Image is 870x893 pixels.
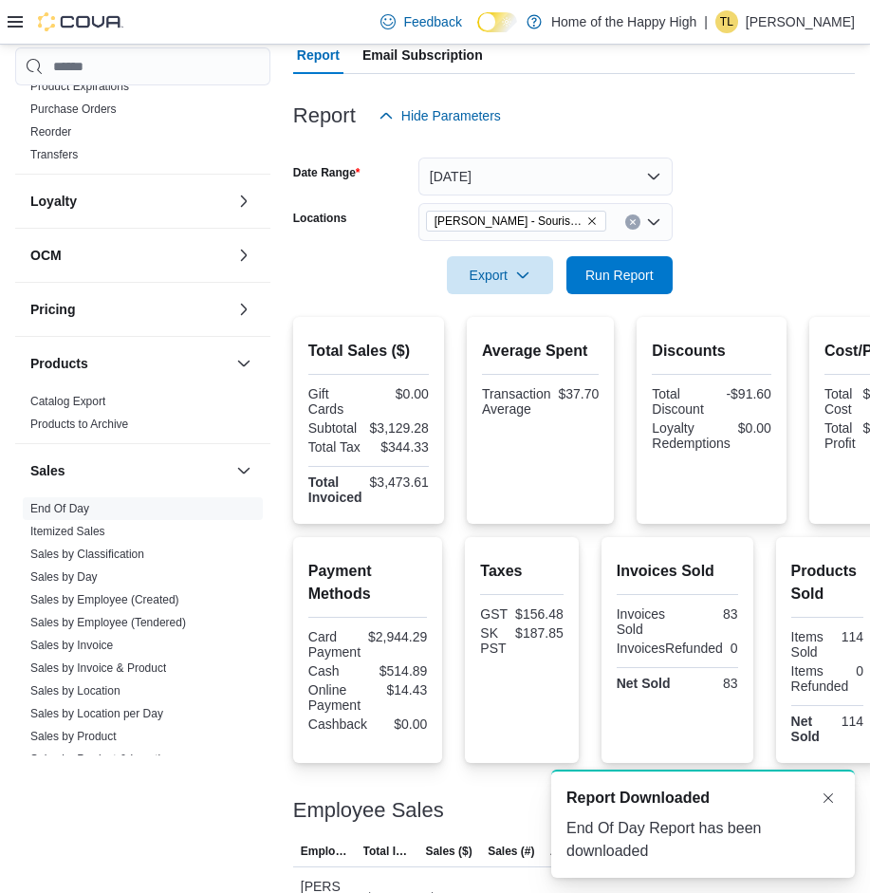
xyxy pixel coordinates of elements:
[30,102,117,116] a: Purchase Orders
[308,663,364,679] div: Cash
[362,36,483,74] span: Email Subscription
[566,256,673,294] button: Run Report
[30,525,105,538] a: Itemized Sales
[30,147,78,162] span: Transfers
[308,474,362,505] strong: Total Invoiced
[738,420,771,436] div: $0.00
[308,629,361,660] div: Card Payment
[232,459,255,482] button: Sales
[566,787,840,809] div: Notification
[30,661,166,675] a: Sales by Invoice & Product
[308,340,429,363] h2: Total Sales ($)
[617,676,671,691] strong: Net Sold
[652,420,731,451] div: Loyalty Redemptions
[566,817,840,863] div: End Of Day Report has been downloaded
[480,560,563,583] h2: Taxes
[30,547,144,562] span: Sales by Classification
[15,390,270,443] div: Products
[30,638,113,653] span: Sales by Invoice
[482,386,551,417] div: Transaction Average
[586,215,598,227] button: Remove Estevan - Souris Avenue - Fire & Flower from selection in this group
[715,386,771,401] div: -$91.60
[308,560,428,605] h2: Payment Methods
[791,560,864,605] h2: Products Sold
[38,12,123,31] img: Cova
[30,148,78,161] a: Transfers
[30,684,120,698] a: Sales by Location
[363,844,411,859] span: Total Invoiced
[817,787,840,809] button: Dismiss toast
[477,12,517,32] input: Dark Mode
[482,340,599,363] h2: Average Spent
[308,386,365,417] div: Gift Cards
[791,714,820,744] strong: Net Sold
[370,474,429,490] div: $3,473.61
[232,352,255,375] button: Products
[746,10,855,33] p: [PERSON_NAME]
[617,560,738,583] h2: Invoices Sold
[30,639,113,652] a: Sales by Invoice
[652,386,708,417] div: Total Discount
[824,420,856,451] div: Total Profit
[681,606,738,622] div: 83
[15,497,270,824] div: Sales
[30,729,117,744] span: Sales by Product
[30,461,65,480] h3: Sales
[477,32,478,33] span: Dark Mode
[403,12,461,31] span: Feedback
[30,706,163,721] span: Sales by Location per Day
[515,606,564,622] div: $156.48
[372,439,429,455] div: $344.33
[30,354,229,373] button: Products
[30,501,89,516] span: End Of Day
[435,212,583,231] span: [PERSON_NAME] - Souris Avenue - Fire & Flower
[308,716,367,732] div: Cashback
[856,663,863,679] div: 0
[566,787,710,809] span: Report Downloaded
[30,524,105,539] span: Itemized Sales
[480,606,508,622] div: GST
[308,420,362,436] div: Subtotal
[30,593,179,606] a: Sales by Employee (Created)
[30,683,120,698] span: Sales by Location
[30,707,163,720] a: Sales by Location per Day
[30,569,98,585] span: Sales by Day
[30,394,105,409] span: Catalog Export
[488,844,534,859] span: Sales (#)
[368,629,427,644] div: $2,944.29
[831,714,863,729] div: 114
[30,246,62,265] h3: OCM
[559,386,600,401] div: $37.70
[625,214,640,230] button: Clear input
[30,592,179,607] span: Sales by Employee (Created)
[551,10,696,33] p: Home of the Happy High
[426,211,606,232] span: Estevan - Souris Avenue - Fire & Flower
[418,158,673,195] button: [DATE]
[30,246,229,265] button: OCM
[652,340,771,363] h2: Discounts
[30,79,129,94] span: Product Expirations
[293,165,361,180] label: Date Range
[371,97,509,135] button: Hide Parameters
[30,502,89,515] a: End Of Day
[704,10,708,33] p: |
[293,211,347,226] label: Locations
[30,124,71,140] span: Reorder
[301,844,348,859] span: Employee
[30,461,229,480] button: Sales
[370,420,429,436] div: $3,129.28
[308,682,364,713] div: Online Payment
[373,3,469,41] a: Feedback
[831,629,863,644] div: 114
[401,106,501,125] span: Hide Parameters
[30,80,129,93] a: Product Expirations
[791,629,824,660] div: Items Sold
[30,125,71,139] a: Reorder
[30,730,117,743] a: Sales by Product
[232,190,255,213] button: Loyalty
[308,439,365,455] div: Total Tax
[297,36,340,74] span: Report
[30,418,128,431] a: Products to Archive
[372,386,429,401] div: $0.00
[30,660,166,676] span: Sales by Invoice & Product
